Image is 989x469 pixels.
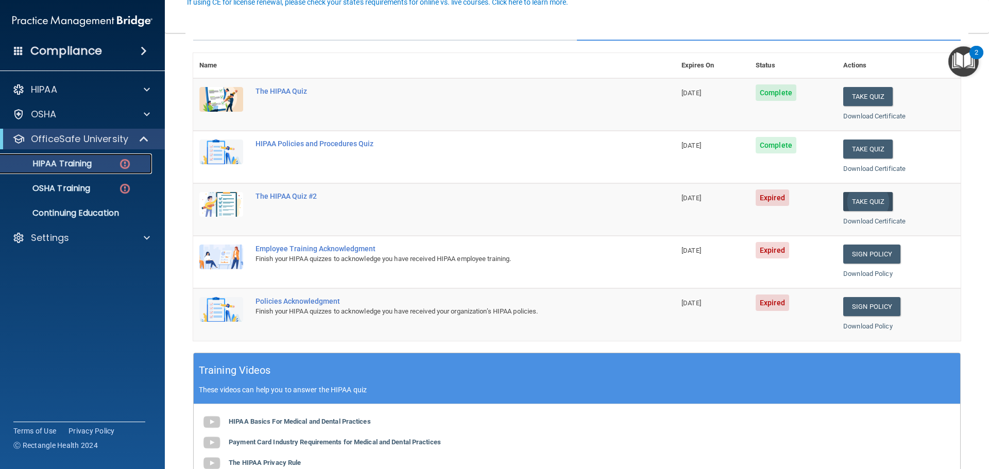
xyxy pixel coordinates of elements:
a: Privacy Policy [69,426,115,436]
button: Take Quiz [843,192,893,211]
p: OfficeSafe University [31,133,128,145]
img: gray_youtube_icon.38fcd6cc.png [201,412,222,432]
span: [DATE] [681,142,701,149]
span: Ⓒ Rectangle Health 2024 [13,440,98,450]
div: Employee Training Acknowledgment [255,245,624,253]
a: Download Policy [843,270,893,277]
div: The HIPAA Quiz #2 [255,192,624,200]
p: OSHA [31,108,57,120]
p: HIPAA Training [7,159,92,169]
th: Expires On [675,53,749,78]
a: OfficeSafe University [12,133,149,145]
a: Download Policy [843,322,893,330]
a: Download Certificate [843,217,906,225]
div: 2 [975,53,978,66]
a: Terms of Use [13,426,56,436]
a: Download Certificate [843,165,906,172]
th: Actions [837,53,961,78]
a: HIPAA [12,83,150,96]
p: OSHA Training [7,183,90,194]
a: Sign Policy [843,297,900,316]
span: [DATE] [681,299,701,307]
span: [DATE] [681,89,701,97]
div: The HIPAA Quiz [255,87,624,95]
span: Expired [756,294,789,311]
span: Complete [756,84,796,101]
p: Settings [31,232,69,244]
h4: Compliance [30,44,102,58]
a: Download Certificate [843,112,906,120]
button: Open Resource Center, 2 new notifications [948,46,979,77]
b: HIPAA Basics For Medical and Dental Practices [229,418,371,425]
div: HIPAA Policies and Procedures Quiz [255,140,624,148]
a: Sign Policy [843,245,900,264]
img: danger-circle.6113f641.png [118,158,131,170]
th: Status [749,53,837,78]
span: Expired [756,189,789,206]
a: OSHA [12,108,150,120]
b: The HIPAA Privacy Rule [229,459,301,466]
img: gray_youtube_icon.38fcd6cc.png [201,432,222,453]
p: These videos can help you to answer the HIPAA quiz [199,386,955,394]
b: Payment Card Industry Requirements for Medical and Dental Practices [229,438,441,446]
button: Take Quiz [843,140,893,159]
p: Continuing Education [7,208,147,218]
span: [DATE] [681,194,701,202]
img: PMB logo [12,11,152,31]
span: Expired [756,242,789,258]
span: [DATE] [681,247,701,254]
img: danger-circle.6113f641.png [118,182,131,195]
div: Finish your HIPAA quizzes to acknowledge you have received your organization’s HIPAA policies. [255,305,624,318]
span: Complete [756,137,796,153]
h5: Training Videos [199,361,271,379]
th: Name [193,53,249,78]
button: Take Quiz [843,87,893,106]
div: Finish your HIPAA quizzes to acknowledge you have received HIPAA employee training. [255,253,624,265]
a: Settings [12,232,150,244]
div: Policies Acknowledgment [255,297,624,305]
p: HIPAA [31,83,57,96]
